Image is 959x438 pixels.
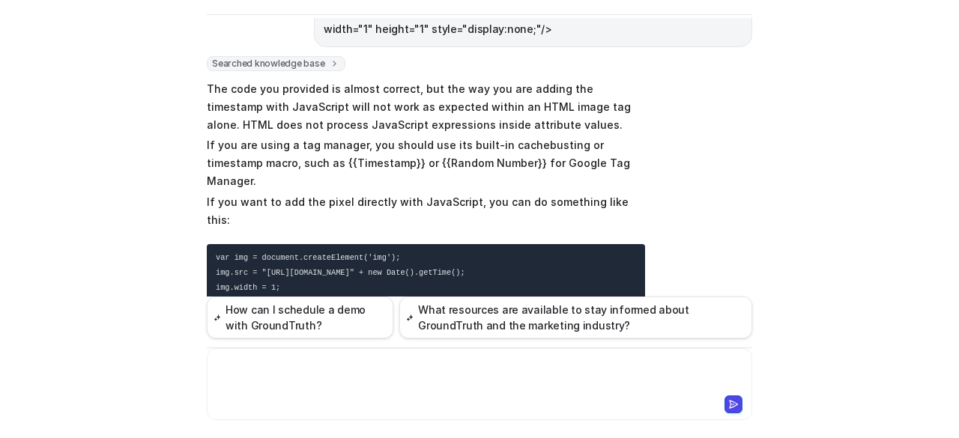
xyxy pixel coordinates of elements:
[207,296,393,338] button: How can I schedule a demo with GroundTruth?
[207,80,645,134] p: The code you provided is almost correct, but the way you are adding the timestamp with JavaScript...
[324,2,742,38] p: is this correct - <img src=" " + new Date().getTime() width="1" height="1" style="display:none;"/>
[216,253,465,337] code: var img = document.createElement('img'); img.src = "[URL][DOMAIN_NAME]" + new Date().getTime(); i...
[207,136,645,190] p: If you are using a tag manager, you should use its built-in cachebusting or timestamp macro, such...
[399,296,752,338] button: What resources are available to stay informed about GroundTruth and the marketing industry?
[207,193,645,229] p: If you want to add the pixel directly with JavaScript, you can do something like this:
[207,56,345,71] span: Searched knowledge base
